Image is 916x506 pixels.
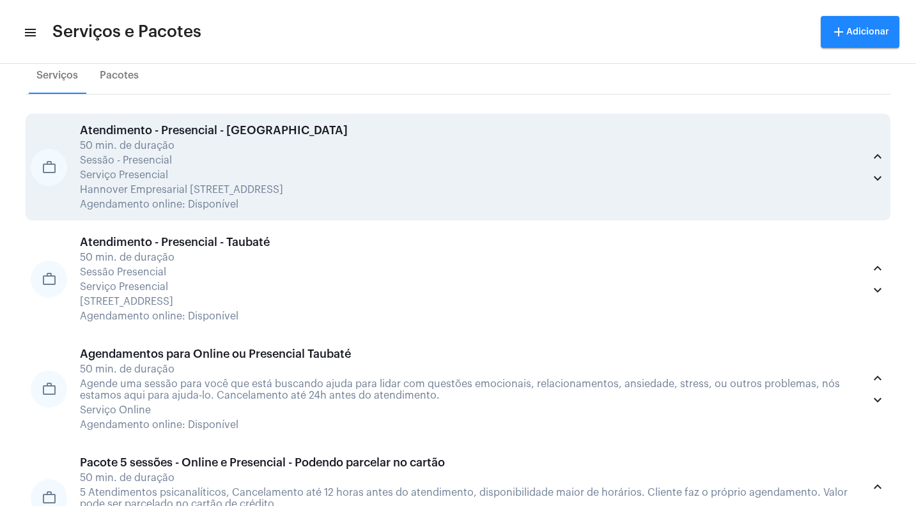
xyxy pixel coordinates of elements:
[80,364,864,375] div: 50 min. de duração
[821,16,899,48] button: Adicionar
[80,281,864,293] div: Serviço Presencial
[870,171,885,186] mat-icon: keyboard_arrow_down
[80,296,864,307] div: [STREET_ADDRESS]
[31,371,67,408] mat-icon: work_outline
[870,261,885,276] mat-icon: keyboard_arrow_up
[870,282,885,298] mat-icon: keyboard_arrow_down
[80,266,864,278] div: Sessão Presencial
[80,184,864,195] div: Hannover Empresarial [STREET_ADDRESS]
[80,378,864,401] div: Agende uma sessão para você que está buscando ajuda para lidar com questões emocionais, relaciona...
[870,479,885,494] mat-icon: keyboard_arrow_up
[80,236,864,249] div: Atendimento - Presencial - Taubaté
[870,371,885,386] mat-icon: keyboard_arrow_up
[831,24,846,40] mat-icon: add
[80,472,864,484] div: 50 min. de duração
[80,169,864,181] div: Serviço Presencial
[80,404,864,416] div: Serviço Online
[80,155,864,166] div: Sessão - Presencial
[870,392,885,408] mat-icon: keyboard_arrow_down
[31,261,67,298] mat-icon: work_outline
[870,149,885,164] mat-icon: keyboard_arrow_up
[52,22,201,42] span: Serviços e Pacotes
[80,252,864,263] div: 50 min. de duração
[36,70,78,81] div: Serviços
[80,456,864,469] div: Pacote 5 sessões - Online e Presencial - Podendo parcelar no cartão
[831,27,889,36] span: Adicionar
[80,199,864,210] div: Agendamento online: Disponível
[31,149,67,186] mat-icon: work_outline
[80,348,864,360] div: Agendamentos para Online ou Presencial Taubaté
[80,140,864,151] div: 50 min. de duração
[80,310,864,322] div: Agendamento online: Disponível
[23,25,36,40] mat-icon: sidenav icon
[80,124,864,137] div: Atendimento - Presencial - [GEOGRAPHIC_DATA]
[80,419,864,431] div: Agendamento online: Disponível
[100,70,139,81] div: Pacotes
